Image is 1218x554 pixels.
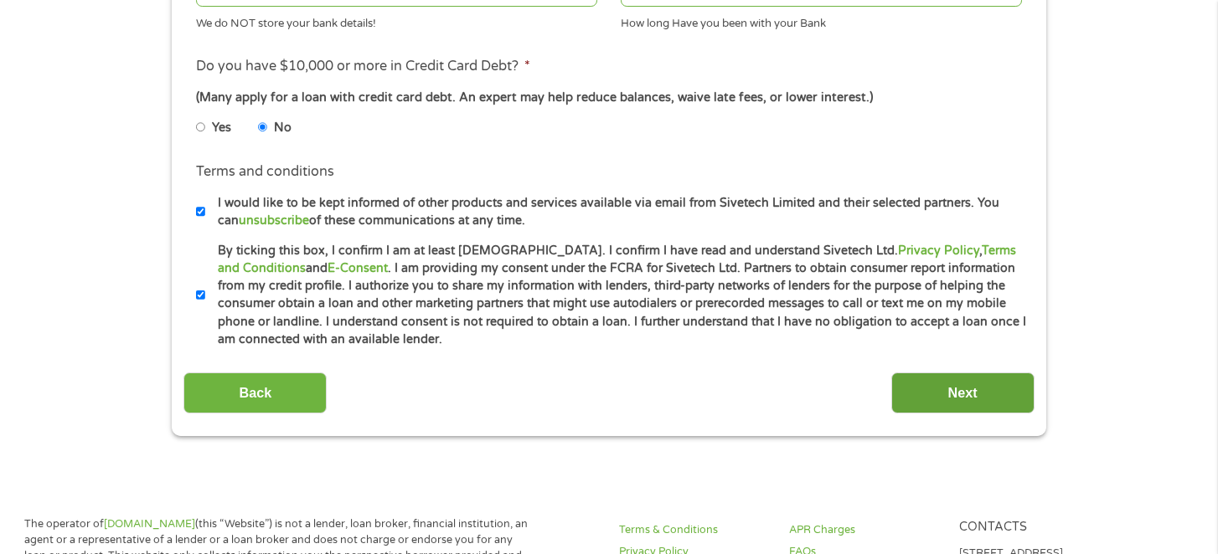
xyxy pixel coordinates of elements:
[274,119,292,137] label: No
[183,372,327,413] input: Back
[205,242,1027,349] label: By ticking this box, I confirm I am at least [DEMOGRAPHIC_DATA]. I confirm I have read and unders...
[196,9,597,32] div: We do NOT store your bank details!
[621,9,1022,32] div: How long Have you been with your Bank
[212,119,231,137] label: Yes
[328,261,388,275] a: E-Consent
[196,58,530,75] label: Do you have $10,000 or more in Credit Card Debt?
[205,194,1027,230] label: I would like to be kept informed of other products and services available via email from Sivetech...
[891,372,1035,413] input: Next
[196,89,1022,107] div: (Many apply for a loan with credit card debt. An expert may help reduce balances, waive late fees...
[239,213,309,228] a: unsubscribe
[959,520,1108,536] h4: Contacts
[898,244,979,258] a: Privacy Policy
[196,163,334,181] label: Terms and conditions
[104,517,195,531] a: [DOMAIN_NAME]
[789,522,938,538] a: APR Charges
[619,522,768,538] a: Terms & Conditions
[218,244,1016,275] a: Terms and Conditions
